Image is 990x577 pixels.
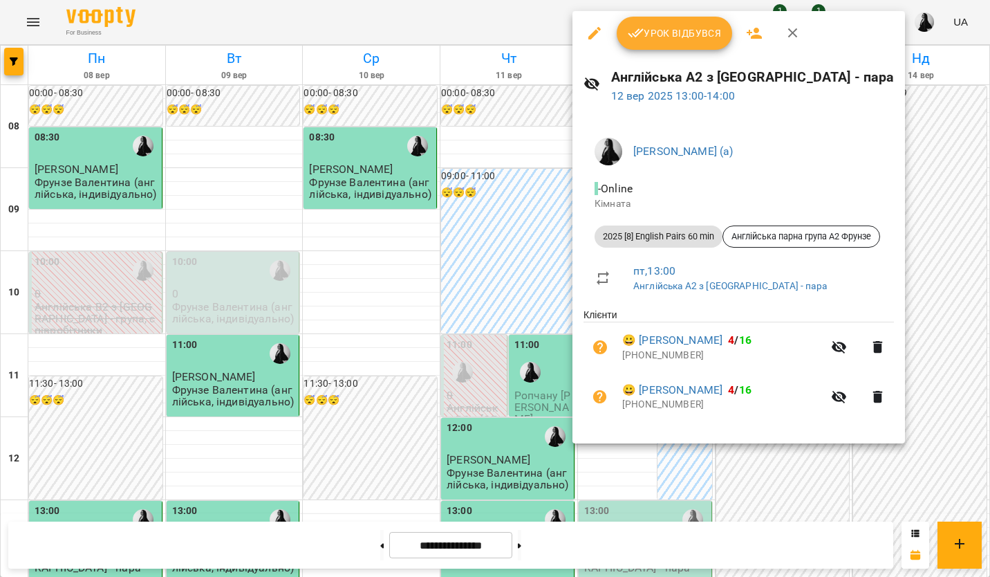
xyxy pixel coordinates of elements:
[622,332,722,349] a: 😀 [PERSON_NAME]
[622,382,722,399] a: 😀 [PERSON_NAME]
[728,383,734,396] span: 4
[728,383,751,396] b: /
[739,383,751,396] span: 16
[723,230,879,243] span: Англійська парна група А2 Фрунзе
[583,331,617,364] button: Візит ще не сплачено. Додати оплату?
[633,264,675,277] a: пт , 13:00
[595,230,722,243] span: 2025 [8] English Pairs 60 min
[595,197,883,211] p: Кімната
[617,17,733,50] button: Урок відбувся
[628,25,722,42] span: Урок відбувся
[611,66,895,88] h6: Англійська А2 з [GEOGRAPHIC_DATA] - пара
[728,333,751,347] b: /
[595,138,622,165] img: a8a45f5fed8cd6bfe970c81335813bd9.jpg
[739,333,751,347] span: 16
[611,89,735,102] a: 12 вер 2025 13:00-14:00
[722,226,880,248] div: Англійська парна група А2 Фрунзе
[595,182,635,195] span: - Online
[633,145,734,158] a: [PERSON_NAME] (а)
[622,349,823,363] p: [PHONE_NUMBER]
[633,280,827,291] a: Англійська А2 з [GEOGRAPHIC_DATA] - пара
[622,398,823,412] p: [PHONE_NUMBER]
[583,381,617,414] button: Візит ще не сплачено. Додати оплату?
[728,333,734,347] span: 4
[583,308,894,426] ul: Клієнти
